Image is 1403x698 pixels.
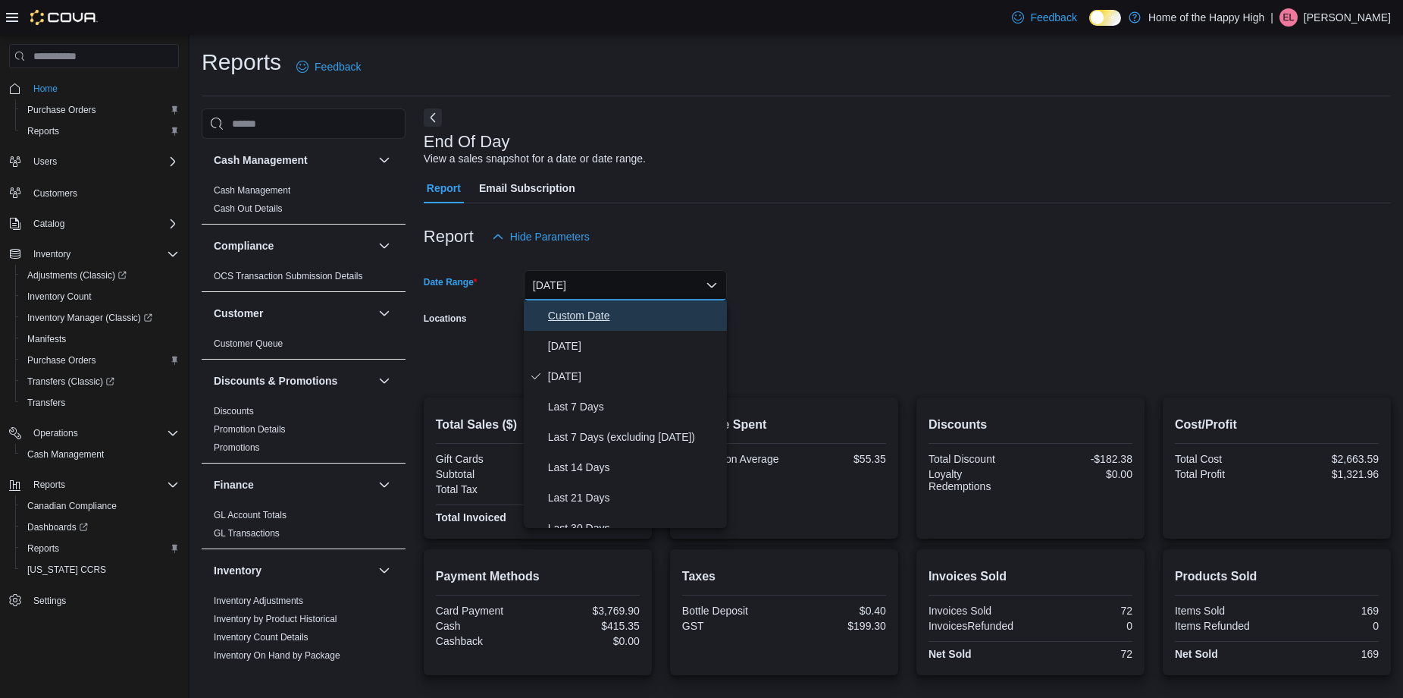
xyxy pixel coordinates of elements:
[21,518,179,536] span: Dashboards
[3,151,185,172] button: Users
[214,238,274,253] h3: Compliance
[214,306,372,321] button: Customer
[929,648,972,660] strong: Net Sold
[15,444,185,465] button: Cash Management
[1279,648,1379,660] div: 169
[1279,620,1379,632] div: 0
[436,635,535,647] div: Cashback
[33,595,66,607] span: Settings
[214,184,290,197] span: Cash Management
[21,288,98,306] a: Inventory Count
[929,568,1132,586] h2: Invoices Sold
[15,265,185,286] a: Adjustments (Classic)
[1033,648,1132,660] div: 72
[21,351,179,369] span: Purchase Orders
[21,497,123,515] a: Canadian Compliance
[1279,453,1379,465] div: $2,663.59
[214,152,372,168] button: Cash Management
[214,238,372,253] button: Compliance
[214,477,254,492] h3: Finance
[214,527,280,539] span: GL Transactions
[27,312,152,324] span: Inventory Manager (Classic)
[1175,453,1274,465] div: Total Cost
[3,590,185,612] button: Settings
[21,330,179,348] span: Manifests
[214,613,337,625] span: Inventory by Product Historical
[15,121,185,142] button: Reports
[290,52,367,82] a: Feedback
[540,620,640,632] div: $415.35
[436,468,535,480] div: Subtotal
[21,351,102,369] a: Purchase Orders
[202,402,406,463] div: Discounts & Promotions
[375,237,393,255] button: Compliance
[21,445,110,464] a: Cash Management
[27,79,179,98] span: Home
[214,442,260,453] a: Promotions
[486,222,596,252] button: Hide Parameters
[214,631,308,643] span: Inventory Count Details
[202,506,406,549] div: Finance
[548,398,721,416] span: Last 7 Days
[27,424,84,442] button: Operations
[1033,605,1132,617] div: 72
[21,309,158,327] a: Inventory Manager (Classic)
[202,47,281,77] h1: Reports
[33,156,57,168] span: Users
[21,101,102,119] a: Purchase Orders
[929,416,1132,434] h2: Discounts
[510,229,590,244] span: Hide Parameters
[9,71,179,651] nav: Complex example
[21,445,179,464] span: Cash Management
[540,605,640,617] div: $3,769.90
[214,185,290,196] a: Cash Management
[214,306,263,321] h3: Customer
[21,539,65,558] a: Reports
[214,373,337,388] h3: Discounts & Promotions
[27,291,92,303] span: Inventory Count
[27,448,104,461] span: Cash Management
[1175,605,1274,617] div: Items Sold
[214,528,280,539] a: GL Transactions
[33,187,77,200] span: Customers
[21,373,179,391] span: Transfers (Classic)
[436,453,535,465] div: Gift Cards
[436,416,640,434] h2: Total Sales ($)
[27,245,77,263] button: Inventory
[21,373,121,391] a: Transfers (Classic)
[1033,620,1132,632] div: 0
[1089,10,1121,26] input: Dark Mode
[214,338,283,350] span: Customer Queue
[214,477,372,492] button: Finance
[21,394,179,412] span: Transfers
[3,474,185,495] button: Reports
[548,519,721,537] span: Last 30 Days
[21,122,65,140] a: Reports
[15,307,185,329] a: Inventory Manager (Classic)
[15,392,185,413] button: Transfers
[21,309,179,327] span: Inventory Manager (Classic)
[214,203,283,214] a: Cash Out Details
[787,620,886,632] div: $199.30
[21,288,179,306] span: Inventory Count
[1033,468,1132,480] div: $0.00
[3,423,185,444] button: Operations
[214,338,283,349] a: Customer Queue
[27,125,59,137] span: Reports
[436,620,535,632] div: Cash
[202,267,406,291] div: Compliance
[3,181,185,203] button: Customers
[214,510,287,520] a: GL Account Totals
[929,453,1028,465] div: Total Discount
[27,500,117,512] span: Canadian Compliance
[202,181,406,224] div: Cash Management
[33,427,78,439] span: Operations
[27,542,59,555] span: Reports
[682,568,886,586] h2: Taxes
[214,442,260,454] span: Promotions
[27,592,72,610] a: Settings
[1175,416,1379,434] h2: Cost/Profit
[27,245,179,263] span: Inventory
[30,10,98,25] img: Cova
[27,333,66,345] span: Manifests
